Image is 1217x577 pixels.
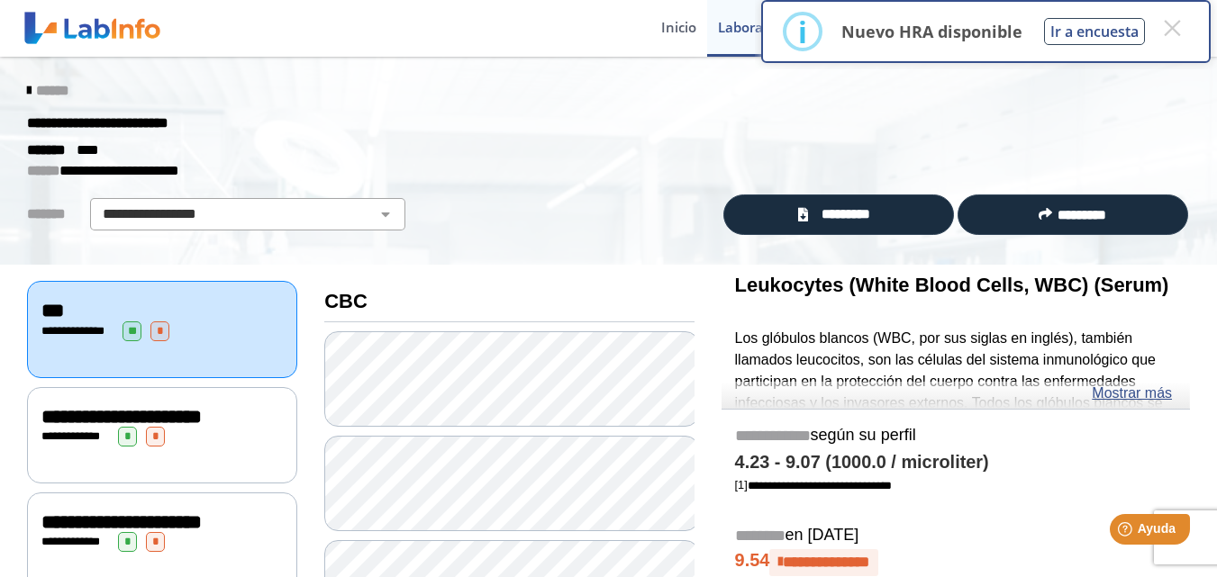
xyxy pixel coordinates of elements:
b: Leukocytes (White Blood Cells, WBC) (Serum) [735,274,1169,296]
iframe: Help widget launcher [1057,507,1197,557]
a: [1] [735,478,892,491]
h5: en [DATE] [735,526,1176,546]
a: Mostrar más [1092,383,1172,404]
p: Nuevo HRA disponible [841,21,1022,42]
h5: según su perfil [735,426,1176,446]
h4: 9.54 [735,549,1176,576]
b: CBC [324,290,368,312]
button: Ir a encuesta [1044,18,1145,45]
div: i [798,15,807,48]
button: Close this dialog [1156,12,1188,44]
h4: 4.23 - 9.07 (1000.0 / microliter) [735,452,1176,473]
